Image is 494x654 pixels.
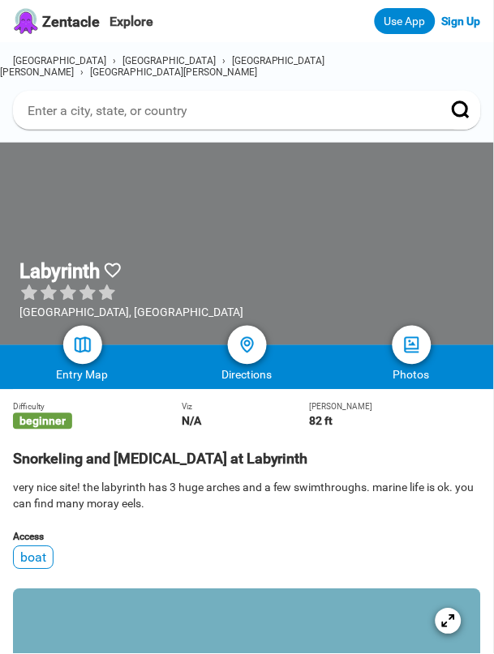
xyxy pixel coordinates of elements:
span: › [113,55,116,66]
div: Viz [182,403,309,412]
h1: Labyrinth [19,261,100,284]
img: photos [402,336,422,355]
div: very nice site! the labyrinth has 3 huge arches and a few swimthroughs. marine life is ok. you ca... [13,480,481,512]
div: Photos [329,369,494,382]
span: › [222,55,226,66]
a: [GEOGRAPHIC_DATA][PERSON_NAME] [90,66,257,78]
img: directions [238,336,257,355]
a: Zentacle logoZentacle [13,8,100,34]
span: › [80,66,84,78]
a: photos [393,326,432,365]
a: map [63,326,102,365]
img: map [73,336,92,355]
input: Enter a city, state, or country [26,102,429,119]
div: [GEOGRAPHIC_DATA], [GEOGRAPHIC_DATA] [19,306,243,319]
div: N/A [182,415,309,428]
span: beginner [13,413,72,430]
a: Sign Up [442,15,481,28]
div: 82 ft [310,415,481,428]
div: Access [13,532,481,543]
h2: Snorkeling and [MEDICAL_DATA] at Labyrinth [13,441,481,468]
div: [PERSON_NAME] [310,403,481,412]
div: Difficulty [13,403,182,412]
img: Zentacle logo [13,8,39,34]
div: Directions [165,369,329,382]
div: boat [13,546,54,570]
span: Zentacle [42,13,100,30]
a: Explore [110,14,153,29]
a: [GEOGRAPHIC_DATA] [122,55,216,66]
a: [GEOGRAPHIC_DATA] [13,55,106,66]
a: Use App [375,8,436,34]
